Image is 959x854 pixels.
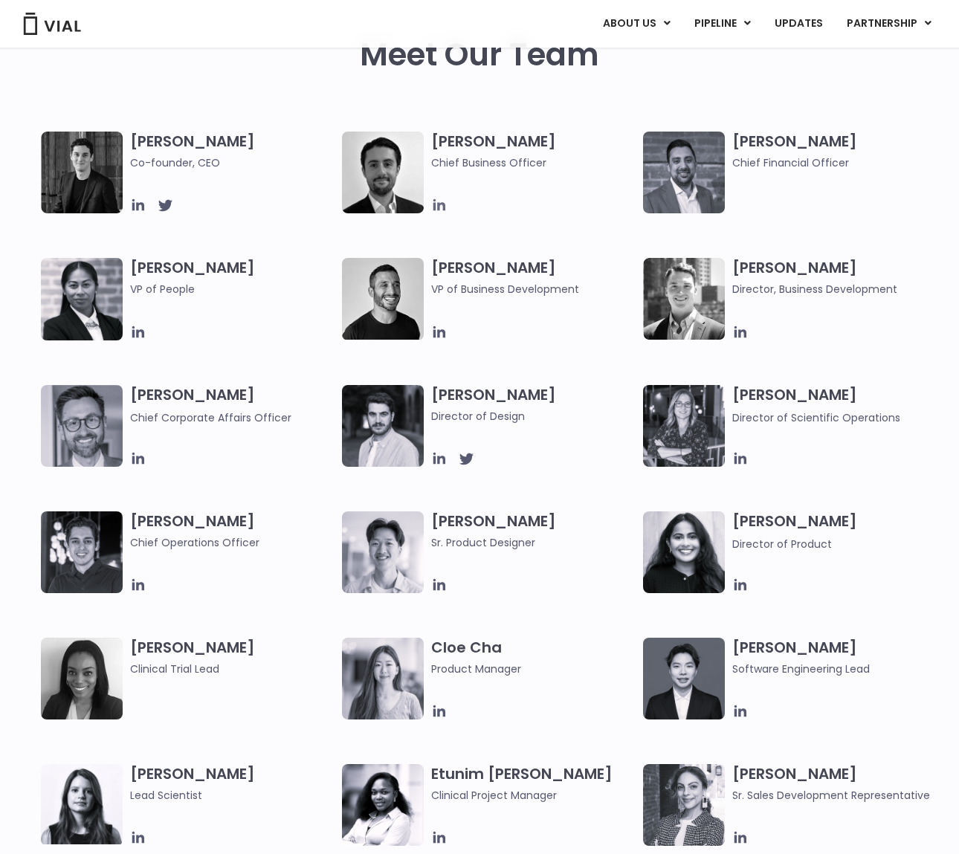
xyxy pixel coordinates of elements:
[130,155,335,171] span: Co-founder, CEO
[431,408,636,424] span: Director of Design
[732,638,937,677] h3: [PERSON_NAME]
[763,11,834,36] a: UPDATES
[732,258,937,297] h3: [PERSON_NAME]
[130,534,335,551] span: Chief Operations Officer
[643,385,725,467] img: Headshot of smiling woman named Sarah
[732,537,832,551] span: Director of Product
[41,511,123,593] img: Headshot of smiling man named Josh
[130,385,335,426] h3: [PERSON_NAME]
[431,661,636,677] span: Product Manager
[732,410,900,425] span: Director of Scientific Operations
[130,410,291,425] span: Chief Corporate Affairs Officer
[130,132,335,171] h3: [PERSON_NAME]
[130,281,335,297] span: VP of People
[41,132,123,213] img: A black and white photo of a man in a suit attending a Summit.
[431,385,636,424] h3: [PERSON_NAME]
[342,258,424,340] img: A black and white photo of a man smiling.
[643,764,725,846] img: Smiling woman named Gabriella
[41,764,123,844] img: Headshot of smiling woman named Elia
[41,258,123,340] img: Catie
[130,661,335,677] span: Clinical Trial Lead
[643,258,725,340] img: A black and white photo of a smiling man in a suit at ARVO 2023.
[732,132,937,171] h3: [PERSON_NAME]
[732,787,937,803] span: Sr. Sales Development Representative
[431,638,636,677] h3: Cloe Cha
[835,11,943,36] a: PARTNERSHIPMenu Toggle
[130,511,335,551] h3: [PERSON_NAME]
[360,37,599,73] h2: Meet Our Team
[732,281,937,297] span: Director, Business Development
[431,764,636,803] h3: Etunim [PERSON_NAME]
[431,132,636,171] h3: [PERSON_NAME]
[431,281,636,297] span: VP of Business Development
[342,385,424,467] img: Headshot of smiling man named Albert
[732,385,937,426] h3: [PERSON_NAME]
[41,638,123,719] img: A black and white photo of a woman smiling.
[130,764,335,803] h3: [PERSON_NAME]
[130,638,335,677] h3: [PERSON_NAME]
[431,155,636,171] span: Chief Business Officer
[342,764,424,846] img: Image of smiling woman named Etunim
[342,132,424,213] img: A black and white photo of a man in a suit holding a vial.
[431,787,636,803] span: Clinical Project Manager
[130,787,335,803] span: Lead Scientist
[431,511,636,551] h3: [PERSON_NAME]
[643,511,725,593] img: Smiling woman named Dhruba
[682,11,762,36] a: PIPELINEMenu Toggle
[342,638,424,719] img: Cloe
[643,132,725,213] img: Headshot of smiling man named Samir
[130,258,335,319] h3: [PERSON_NAME]
[732,511,937,552] h3: [PERSON_NAME]
[22,13,82,35] img: Vial Logo
[342,511,424,593] img: Brennan
[732,661,937,677] span: Software Engineering Lead
[732,155,937,171] span: Chief Financial Officer
[431,534,636,551] span: Sr. Product Designer
[431,258,636,297] h3: [PERSON_NAME]
[732,764,937,803] h3: [PERSON_NAME]
[41,385,123,467] img: Paolo-M
[591,11,682,36] a: ABOUT USMenu Toggle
